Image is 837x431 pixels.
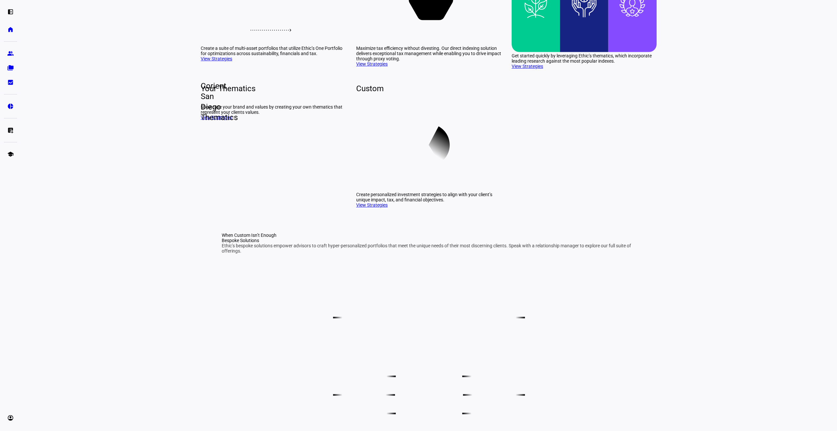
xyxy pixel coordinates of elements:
div: Custom [356,83,501,94]
eth-mat-symbol: group [7,50,14,57]
div: Create personalized investment strategies to align with your client’s unique impact, tax, and fin... [356,192,501,202]
a: View Strategies [356,61,388,67]
a: pie_chart [4,100,17,113]
eth-mat-symbol: bid_landscape [7,79,14,86]
a: View Strategies [356,202,388,208]
eth-mat-symbol: school [7,151,14,157]
div: Create a suite of multi-asset portfolios that utilize Ethic’s One Portfolio for optimizations acr... [201,46,346,56]
div: Maximize tax efficiency without divesting. Our direct indexing solution delivers exceptional tax ... [356,46,501,61]
a: View Strategies [512,64,543,69]
eth-mat-symbol: list_alt_add [7,127,14,133]
span: Corient San Diego Thematics [195,81,206,123]
a: folder_copy [4,61,17,74]
div: Showcase your brand and values by creating your own thematics that represent your clients values. [201,104,346,115]
div: Get started quickly by leveraging Ethic’s thematics, which incorporate leading research against t... [512,53,657,64]
eth-mat-symbol: home [7,26,14,33]
div: When Custom Isn’t Enough [222,233,636,238]
eth-mat-symbol: pie_chart [7,103,14,110]
a: home [4,23,17,36]
a: group [4,47,17,60]
div: Your Thematics [201,83,346,94]
a: View Strategies [201,56,232,61]
eth-mat-symbol: account_circle [7,415,14,421]
div: Bespoke Solutions [222,238,636,243]
eth-mat-symbol: left_panel_open [7,9,14,15]
div: Ethic’s bespoke solutions empower advisors to craft hyper-personalized portfolios that meet the u... [222,243,636,254]
a: bid_landscape [4,76,17,89]
eth-mat-symbol: folder_copy [7,65,14,71]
